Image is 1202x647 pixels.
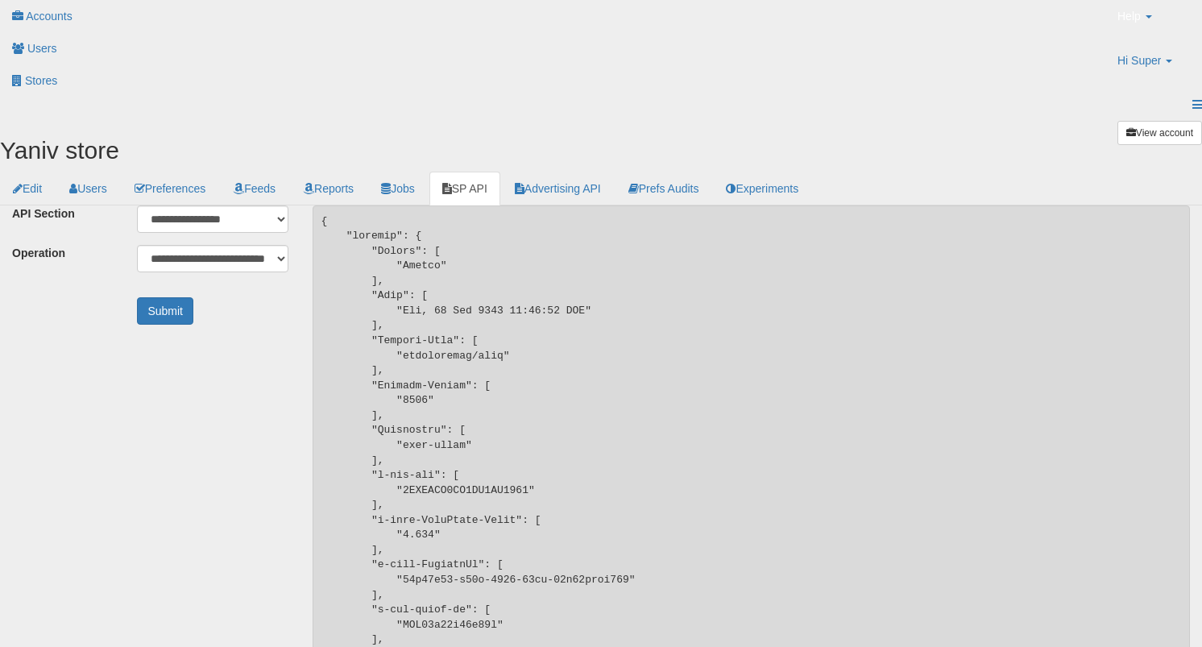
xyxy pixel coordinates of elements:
[502,172,614,205] a: Advertising API
[137,297,193,325] button: Submit
[713,172,811,205] a: Experiments
[1117,8,1141,24] span: Help
[1117,121,1202,145] button: View account
[368,172,428,205] a: Jobs
[27,42,57,55] span: Users
[122,172,218,205] a: Preferences
[26,10,73,23] span: Accounts
[1105,121,1129,145] a: View account
[25,74,57,87] span: Stores
[290,172,367,205] a: Reports
[429,172,500,205] a: SP API
[220,172,288,205] a: Feeds
[616,172,712,205] a: Prefs Audits
[56,172,120,205] a: Users
[1117,52,1161,68] span: Hi Super
[1105,44,1202,89] a: Hi Super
